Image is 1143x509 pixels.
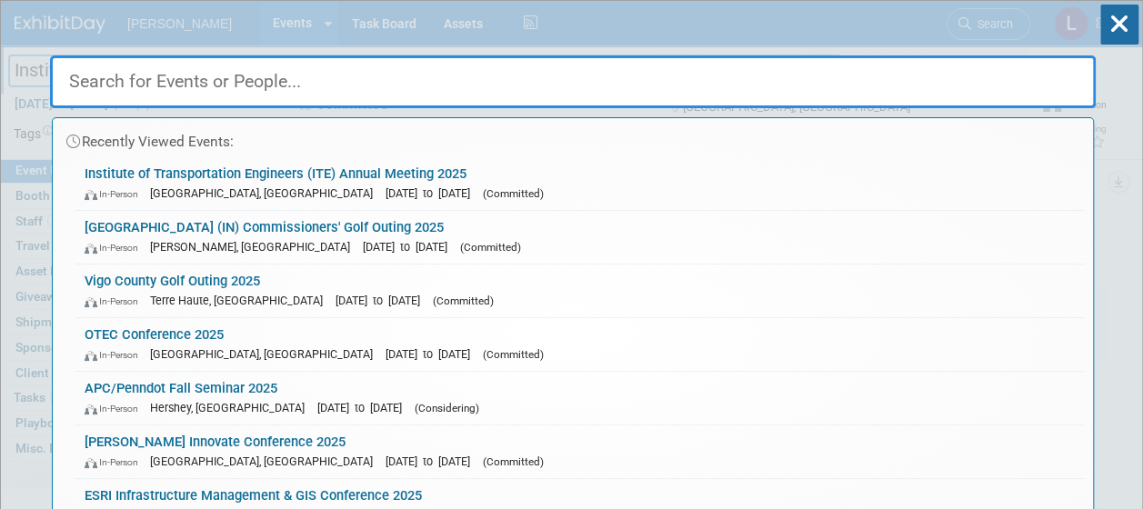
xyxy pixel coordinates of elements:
span: In-Person [85,403,146,414]
span: [PERSON_NAME], [GEOGRAPHIC_DATA] [150,240,359,254]
span: In-Person [85,242,146,254]
div: Recently Viewed Events: [62,118,1084,157]
a: OTEC Conference 2025 In-Person [GEOGRAPHIC_DATA], [GEOGRAPHIC_DATA] [DATE] to [DATE] (Committed) [75,318,1084,371]
span: [DATE] to [DATE] [317,401,411,414]
span: [DATE] to [DATE] [386,454,479,468]
span: (Committed) [433,294,494,307]
span: In-Person [85,349,146,361]
a: [PERSON_NAME] Innovate Conference 2025 In-Person [GEOGRAPHIC_DATA], [GEOGRAPHIC_DATA] [DATE] to [... [75,425,1084,478]
a: [GEOGRAPHIC_DATA] (IN) Commissioners' Golf Outing 2025 In-Person [PERSON_NAME], [GEOGRAPHIC_DATA]... [75,211,1084,264]
span: [DATE] to [DATE] [363,240,456,254]
a: APC/Penndot Fall Seminar 2025 In-Person Hershey, [GEOGRAPHIC_DATA] [DATE] to [DATE] (Considering) [75,372,1084,424]
span: (Considering) [415,402,479,414]
span: Hershey, [GEOGRAPHIC_DATA] [150,401,314,414]
input: Search for Events or People... [50,55,1096,108]
span: [DATE] to [DATE] [386,347,479,361]
span: [DATE] to [DATE] [386,186,479,200]
a: Vigo County Golf Outing 2025 In-Person Terre Haute, [GEOGRAPHIC_DATA] [DATE] to [DATE] (Committed) [75,264,1084,317]
span: (Committed) [460,241,521,254]
span: In-Person [85,188,146,200]
span: [GEOGRAPHIC_DATA], [GEOGRAPHIC_DATA] [150,347,382,361]
span: (Committed) [483,187,544,200]
span: (Committed) [483,348,544,361]
span: [DATE] to [DATE] [336,294,429,307]
span: [GEOGRAPHIC_DATA], [GEOGRAPHIC_DATA] [150,186,382,200]
span: [GEOGRAPHIC_DATA], [GEOGRAPHIC_DATA] [150,454,382,468]
span: In-Person [85,295,146,307]
span: In-Person [85,456,146,468]
span: Terre Haute, [GEOGRAPHIC_DATA] [150,294,332,307]
span: (Committed) [483,455,544,468]
a: Institute of Transportation Engineers (ITE) Annual Meeting 2025 In-Person [GEOGRAPHIC_DATA], [GEO... [75,157,1084,210]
